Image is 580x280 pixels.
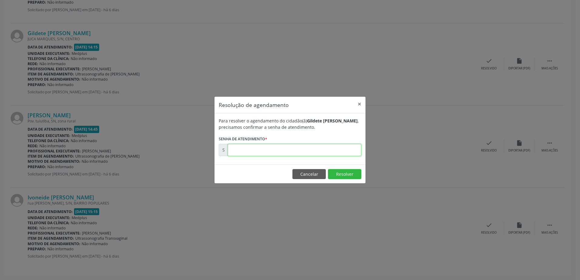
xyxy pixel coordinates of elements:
button: Close [353,97,366,112]
button: Resolver [328,169,361,179]
div: Para resolver o agendamento do cidadão(ã) , precisamos confirmar a senha de atendimento. [219,118,361,130]
h5: Resolução de agendamento [219,101,289,109]
b: Gildete [PERSON_NAME] [307,118,358,124]
button: Cancelar [292,169,326,179]
label: Senha de atendimento [219,135,267,144]
div: S [219,144,228,156]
